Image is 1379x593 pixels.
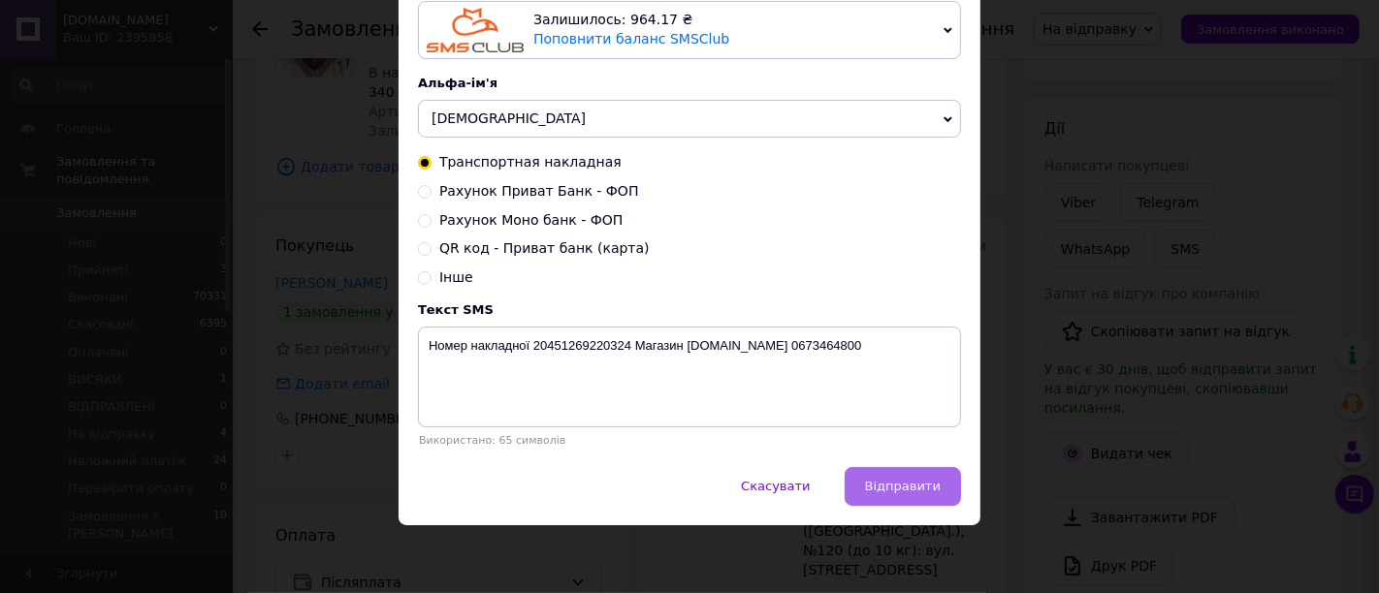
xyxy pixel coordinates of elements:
[418,327,961,427] textarea: Номер накладної 20451269220324 Магазин [DOMAIN_NAME] 0673464800
[845,467,961,506] button: Відправити
[439,269,473,285] span: Інше
[865,479,941,493] span: Відправити
[741,479,810,493] span: Скасувати
[721,467,830,506] button: Скасувати
[439,154,622,170] span: Транспортная накладная
[418,302,961,317] div: Текст SMS
[439,240,650,256] span: QR код - Приват банк (карта)
[418,434,961,447] div: Використано: 65 символів
[533,31,729,47] a: Поповнити баланс SMSClub
[418,76,497,90] span: Альфа-ім'я
[439,183,639,199] span: Рахунок Приват Банк - ФОП
[439,212,623,228] span: Рахунок Моно банк - ФОП
[533,11,936,30] div: Залишилось: 964.17 ₴
[432,110,586,126] span: [DEMOGRAPHIC_DATA]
